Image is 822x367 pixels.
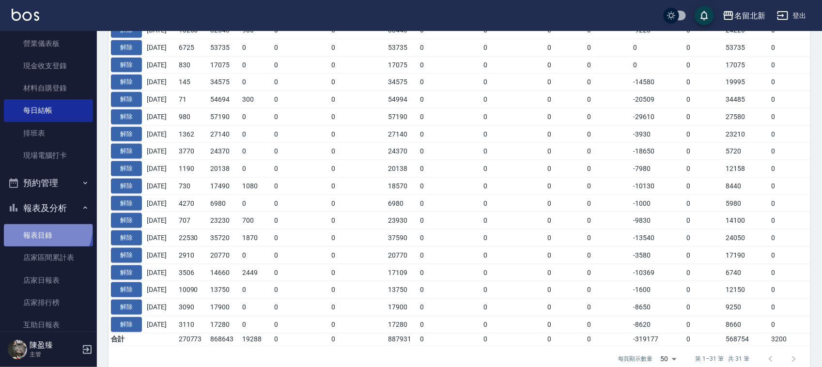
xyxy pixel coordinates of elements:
[272,246,329,264] td: 0
[208,246,240,264] td: 20770
[769,195,814,212] td: 0
[418,264,481,281] td: 0
[769,229,814,247] td: 0
[144,299,176,316] td: [DATE]
[386,195,418,212] td: 6980
[631,281,684,299] td: -1600
[631,56,684,74] td: 0
[481,212,545,229] td: 0
[418,74,481,91] td: 0
[684,229,724,247] td: 0
[176,91,208,108] td: 71
[418,212,481,229] td: 0
[208,212,240,229] td: 23230
[240,333,272,346] td: 19288
[329,299,386,316] td: 0
[208,125,240,143] td: 27140
[176,316,208,333] td: 3110
[4,224,93,246] a: 報表目錄
[724,195,769,212] td: 5980
[769,143,814,160] td: 0
[585,212,631,229] td: 0
[240,143,272,160] td: 0
[481,195,545,212] td: 0
[386,229,418,247] td: 37590
[724,281,769,299] td: 12150
[481,143,545,160] td: 0
[109,333,144,346] td: 合計
[545,246,585,264] td: 0
[111,230,142,245] button: 解除
[386,143,418,160] td: 24370
[4,32,93,55] a: 營業儀表板
[240,39,272,56] td: 0
[329,229,386,247] td: 0
[631,108,684,125] td: -29610
[585,264,631,281] td: 0
[684,74,724,91] td: 0
[386,56,418,74] td: 17075
[208,91,240,108] td: 54694
[631,143,684,160] td: -18650
[144,56,176,74] td: [DATE]
[176,264,208,281] td: 3506
[176,212,208,229] td: 707
[545,160,585,178] td: 0
[545,91,585,108] td: 0
[4,269,93,291] a: 店家日報表
[481,160,545,178] td: 0
[481,229,545,247] td: 0
[4,291,93,314] a: 店家排行榜
[272,299,329,316] td: 0
[240,160,272,178] td: 0
[769,125,814,143] td: 0
[631,160,684,178] td: -7980
[144,143,176,160] td: [DATE]
[176,39,208,56] td: 6725
[111,179,142,194] button: 解除
[724,299,769,316] td: 9250
[144,125,176,143] td: [DATE]
[240,108,272,125] td: 0
[272,264,329,281] td: 0
[684,316,724,333] td: 0
[724,108,769,125] td: 27580
[631,299,684,316] td: -8650
[111,282,142,297] button: 解除
[684,39,724,56] td: 0
[272,39,329,56] td: 0
[585,74,631,91] td: 0
[769,74,814,91] td: 0
[208,195,240,212] td: 6980
[144,160,176,178] td: [DATE]
[585,143,631,160] td: 0
[208,264,240,281] td: 14660
[272,333,329,346] td: 0
[684,108,724,125] td: 0
[545,212,585,229] td: 0
[240,299,272,316] td: 0
[769,39,814,56] td: 0
[724,160,769,178] td: 12158
[240,56,272,74] td: 0
[724,56,769,74] td: 17075
[111,300,142,315] button: 解除
[418,56,481,74] td: 0
[144,229,176,247] td: [DATE]
[329,74,386,91] td: 0
[773,7,810,25] button: 登出
[418,39,481,56] td: 0
[176,108,208,125] td: 980
[724,125,769,143] td: 23210
[724,316,769,333] td: 8660
[208,281,240,299] td: 13750
[481,39,545,56] td: 0
[8,340,27,359] img: Person
[111,40,142,55] button: 解除
[631,212,684,229] td: -9830
[240,195,272,212] td: 0
[272,160,329,178] td: 0
[724,212,769,229] td: 14100
[30,340,79,350] h5: 陳盈臻
[4,246,93,269] a: 店家區間累計表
